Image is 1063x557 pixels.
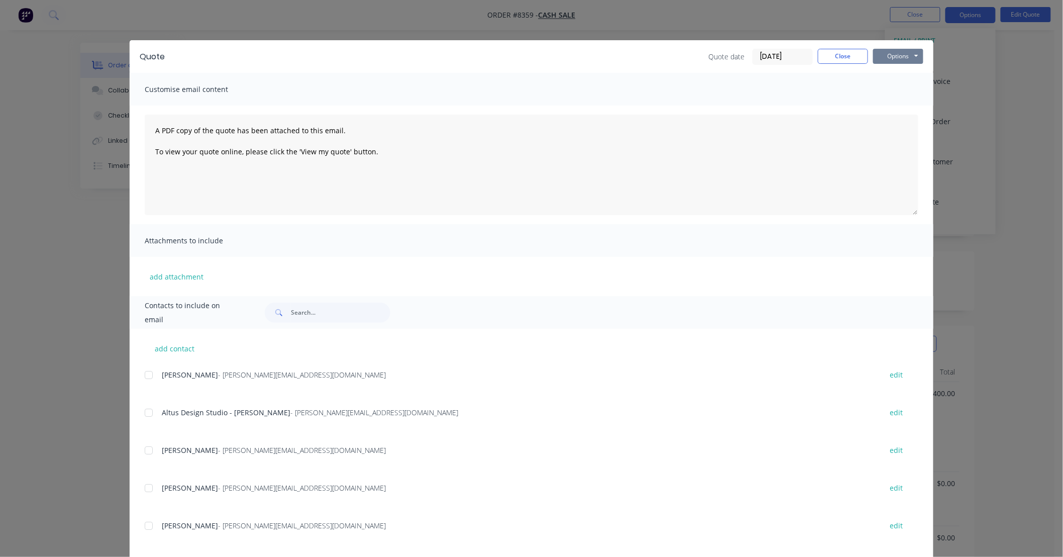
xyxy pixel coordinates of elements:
[708,51,745,62] span: Quote date
[162,408,290,417] span: Altus Design Studio - [PERSON_NAME]
[145,269,208,284] button: add attachment
[818,49,868,64] button: Close
[162,445,218,455] span: [PERSON_NAME]
[140,51,165,63] div: Quote
[145,115,918,215] textarea: A PDF copy of the quote has been attached to this email. To view your quote online, please click ...
[884,443,909,457] button: edit
[218,521,386,530] span: - [PERSON_NAME][EMAIL_ADDRESS][DOMAIN_NAME]
[290,408,458,417] span: - [PERSON_NAME][EMAIL_ADDRESS][DOMAIN_NAME]
[145,341,205,356] button: add contact
[145,234,255,248] span: Attachments to include
[145,82,255,97] span: Customise email content
[884,519,909,532] button: edit
[162,521,218,530] span: [PERSON_NAME]
[884,368,909,382] button: edit
[218,483,386,493] span: - [PERSON_NAME][EMAIL_ADDRESS][DOMAIN_NAME]
[884,406,909,419] button: edit
[162,483,218,493] span: [PERSON_NAME]
[218,370,386,380] span: - [PERSON_NAME][EMAIL_ADDRESS][DOMAIN_NAME]
[145,299,240,327] span: Contacts to include on email
[291,303,390,323] input: Search...
[884,481,909,495] button: edit
[162,370,218,380] span: [PERSON_NAME]
[873,49,923,64] button: Options
[218,445,386,455] span: - [PERSON_NAME][EMAIL_ADDRESS][DOMAIN_NAME]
